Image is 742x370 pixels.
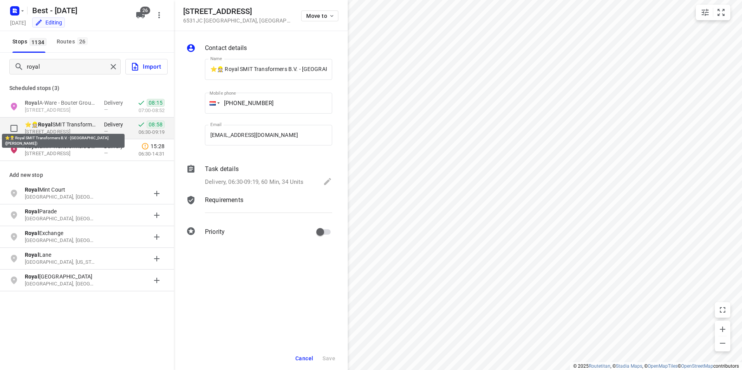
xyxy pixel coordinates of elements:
[25,207,96,215] p: Parade
[25,273,96,280] p: [GEOGRAPHIC_DATA]
[292,351,316,365] button: Cancel
[25,215,96,223] p: Plymouth, Verenigd Koninkrijk
[25,107,96,114] p: Rolweg 11, 4104AV, Culemborg, NL
[104,121,127,128] p: Delivery
[210,91,236,95] label: Mobile phone
[25,259,96,266] p: Dallas, Texas, Verenigde Staten
[589,363,610,369] a: Routetitan
[205,227,225,237] p: Priority
[295,355,313,361] span: Cancel
[9,83,165,93] p: Scheduled stops ( 3 )
[35,19,62,26] div: You are currently in edit mode.
[140,7,150,14] span: 26
[25,251,96,259] p: Lane
[29,4,130,17] h5: Rename
[25,121,96,128] p: ⭐👷🏻 SMIT Transformers B.V. - [GEOGRAPHIC_DATA]([PERSON_NAME])
[25,143,39,149] b: Royal
[133,7,148,23] button: 26
[25,186,96,194] p: Mint Court
[183,7,292,16] h5: [STREET_ADDRESS]
[121,59,168,74] a: Import
[648,363,678,369] a: OpenMapTiles
[205,93,220,114] div: Netherlands: + 31
[38,121,52,128] b: Royal
[616,363,642,369] a: Stadia Maps
[205,178,304,187] p: Delivery, 06:30-09:19, 60 Min, 34 Units
[77,37,88,45] span: 26
[27,61,107,73] input: Add or search stops
[25,280,96,288] p: Burnaby, Brits-Columbia, Canada
[25,128,96,136] p: Groenestraat 336, 6531JC, Nijmegen, NL
[139,107,165,114] p: 07:00-08:52
[29,38,47,46] span: 1134
[713,5,729,20] button: Fit zoom
[25,273,39,280] b: Royal
[205,195,243,205] p: Requirements
[681,363,713,369] a: OpenStreetMap
[104,142,127,150] p: Delivery
[147,121,165,128] span: 08:58
[205,93,332,114] input: 1 (702) 123-4567
[104,128,108,134] span: —
[104,99,127,107] p: Delivery
[186,195,332,219] div: Requirements
[25,229,96,237] p: Exchange
[25,252,39,258] b: Royal
[151,142,165,150] span: 15:28
[9,170,165,180] p: Add new stop
[205,43,247,53] p: Contact details
[573,363,739,369] li: © 2025 , © , © © contributors
[139,150,165,158] p: 06:30-14:31
[25,187,39,193] b: Royal
[139,128,165,136] p: 06:30-09:19
[104,107,108,112] span: —
[186,164,332,188] div: Task detailsDelivery, 06:30-09:19, 60 Min, 34 Units
[25,208,39,214] b: Royal
[7,18,29,27] h5: Project date
[696,5,730,20] div: small contained button group
[25,99,96,107] p: A-Ware - Bouter Group Culemborg - Rolweg([PERSON_NAME])
[12,37,49,47] span: Stops
[25,142,96,150] p: Royal SMIT Transformers B.V. - Nijmegen - Energieweg nr.16(Jorden Verhaaf)
[151,7,167,23] button: More
[137,121,145,128] svg: Done
[6,121,22,136] span: Select
[323,177,332,186] svg: Edit
[25,194,96,201] p: [GEOGRAPHIC_DATA], [GEOGRAPHIC_DATA]
[137,99,145,107] svg: Done
[306,13,335,19] span: Move to
[147,99,165,107] span: 08:15
[25,237,96,244] p: [GEOGRAPHIC_DATA], [GEOGRAPHIC_DATA]
[104,150,108,156] span: —
[141,142,149,150] svg: Late
[25,100,39,106] b: Royal
[57,37,90,47] div: Routes
[186,43,332,54] div: Contact details
[183,17,292,24] p: 6531JC [GEOGRAPHIC_DATA] , [GEOGRAPHIC_DATA]
[697,5,713,20] button: Map settings
[301,10,338,21] button: Move to
[130,62,161,72] span: Import
[25,150,96,157] p: Oostkanaalhaven, 6541CX, Nijmegen, NL
[125,59,168,74] button: Import
[25,230,39,236] b: Royal
[205,164,239,174] p: Task details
